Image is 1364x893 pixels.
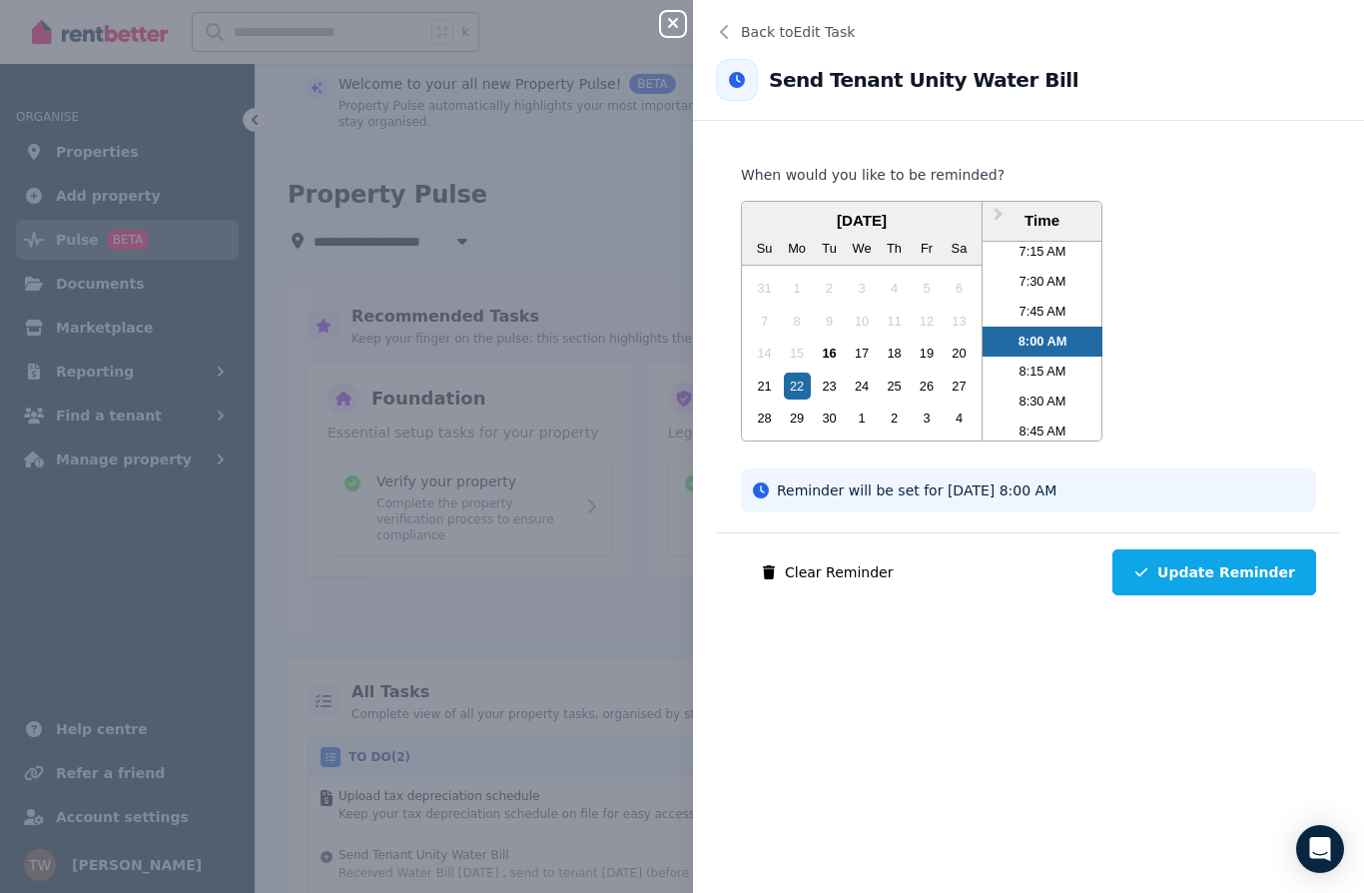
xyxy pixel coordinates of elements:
[848,275,875,302] div: Not available Wednesday, September 3rd, 2025
[983,237,1102,267] li: 7:15 AM
[983,242,1102,441] ul: Time
[848,308,875,335] div: Not available Wednesday, September 10th, 2025
[751,308,778,335] div: Not available Sunday, September 7th, 2025
[777,480,1056,500] span: Reminder will be set for [DATE] 8:00 AM
[784,308,811,335] div: Not available Monday, September 8th, 2025
[913,308,940,335] div: Not available Friday, September 12th, 2025
[784,405,811,432] div: Choose Monday, September 29th, 2025
[946,405,973,432] div: Choose Saturday, October 4th, 2025
[946,340,973,367] div: Choose Saturday, September 20th, 2025
[784,275,811,302] div: Not available Monday, September 1st, 2025
[693,8,1364,56] button: Back toEdit Task
[816,405,843,432] div: Choose Tuesday, September 30th, 2025
[769,66,1078,94] h2: Send Tenant Unity Water Bill
[741,549,913,595] button: Clear Reminder
[881,405,908,432] div: Choose Thursday, October 2nd, 2025
[983,327,1102,357] li: 8:00 AM
[848,340,875,367] div: Choose Wednesday, September 17th, 2025
[988,210,1096,233] div: Time
[816,235,843,262] div: Tu
[983,357,1102,387] li: 8:15 AM
[784,340,811,367] div: Not available Monday, September 15th, 2025
[983,297,1102,327] li: 7:45 AM
[784,235,811,262] div: Mo
[913,405,940,432] div: Choose Friday, October 3rd, 2025
[913,373,940,400] div: Choose Friday, September 26th, 2025
[784,373,811,400] div: Choose Monday, September 22nd, 2025
[946,373,973,400] div: Choose Saturday, September 27th, 2025
[751,405,778,432] div: Choose Sunday, September 28th, 2025
[748,273,975,435] div: month 2025-09
[946,275,973,302] div: Not available Saturday, September 6th, 2025
[848,405,875,432] div: Choose Wednesday, October 1st, 2025
[741,165,1316,185] h4: When would you like to be reminded?
[946,308,973,335] div: Not available Saturday, September 13th, 2025
[983,387,1102,417] li: 8:30 AM
[816,308,843,335] div: Not available Tuesday, September 9th, 2025
[881,373,908,400] div: Choose Thursday, September 25th, 2025
[913,340,940,367] div: Choose Friday, September 19th, 2025
[742,210,982,233] div: [DATE]
[881,275,908,302] div: Not available Thursday, September 4th, 2025
[816,275,843,302] div: Not available Tuesday, September 2nd, 2025
[881,308,908,335] div: Not available Thursday, September 11th, 2025
[983,267,1102,297] li: 7:30 AM
[751,340,778,367] div: Not available Sunday, September 14th, 2025
[946,235,973,262] div: Sa
[881,235,908,262] div: Th
[751,373,778,400] div: Choose Sunday, September 21st, 2025
[913,235,940,262] div: Fr
[816,340,843,367] div: Choose Tuesday, September 16th, 2025
[751,275,778,302] div: Not available Sunday, August 31st, 2025
[1112,549,1316,595] button: Update Reminder
[913,275,940,302] div: Not available Friday, September 5th, 2025
[848,235,875,262] div: We
[985,204,1017,236] button: Next Month
[816,373,843,400] div: Choose Tuesday, September 23rd, 2025
[983,417,1102,446] li: 8:45 AM
[1296,825,1344,873] div: Open Intercom Messenger
[848,373,875,400] div: Choose Wednesday, September 24th, 2025
[741,22,855,42] span: Back to Edit Task
[751,235,778,262] div: Su
[881,340,908,367] div: Choose Thursday, September 18th, 2025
